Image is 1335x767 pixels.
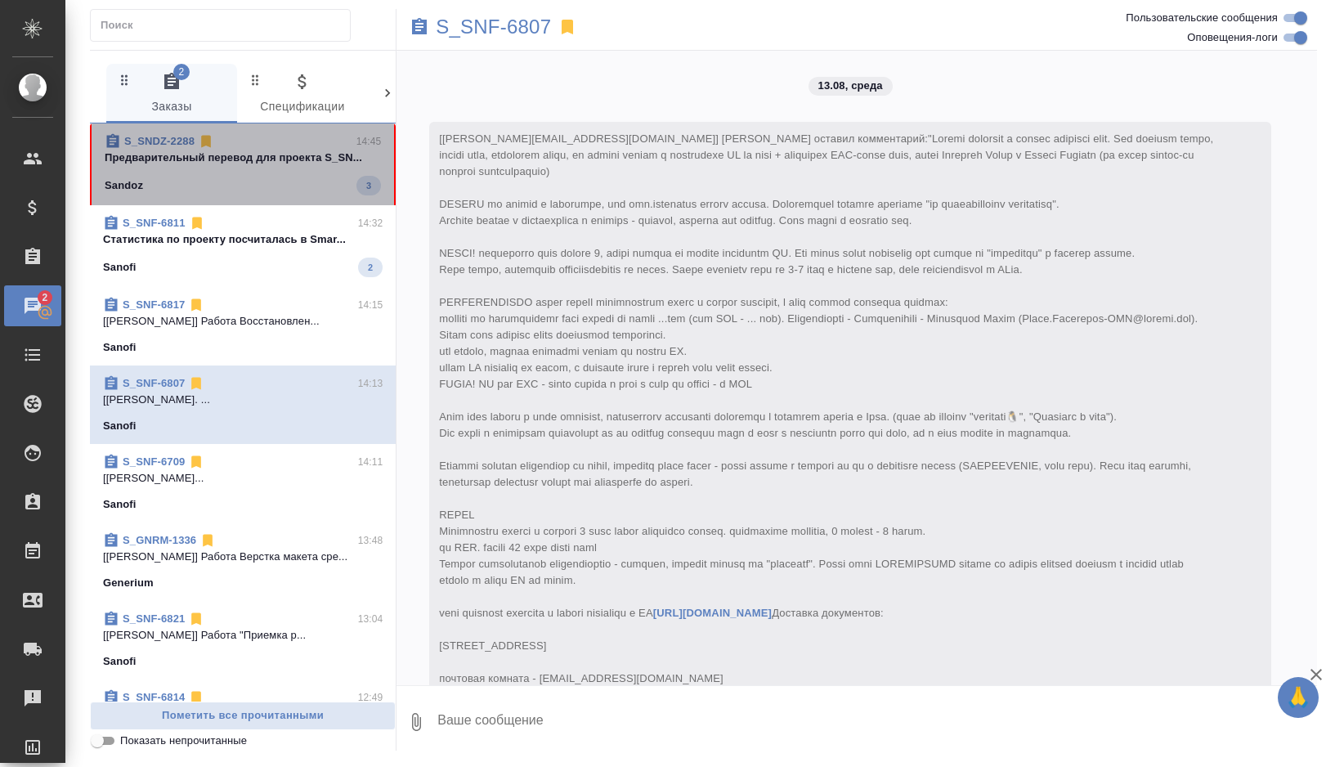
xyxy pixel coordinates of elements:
p: [[PERSON_NAME]] Работа Верстка макета сре... [103,549,383,565]
span: 3 [356,177,381,194]
svg: Отписаться [188,611,204,627]
p: 13.08, среда [818,78,883,94]
a: 2 [4,285,61,326]
p: Generium [103,575,154,591]
a: S_SNF-6807 [123,377,185,389]
svg: Зажми и перетащи, чтобы поменять порядок вкладок [117,72,132,87]
svg: Зажми и перетащи, чтобы поменять порядок вкладок [248,72,263,87]
div: S_SNDZ-228814:45Предварительный перевод для проекта S_SN...Sandoz3 [90,123,396,205]
div: S_SNF-682113:04[[PERSON_NAME]] Работа "Приемка р...Sanofi [90,601,396,680]
input: Поиск [101,14,350,37]
p: Cтатистика по проекту посчиталась в Smar... [103,231,383,248]
span: "Loremi dolorsit a consec adipisci elit. Sed doeiusm tempo, incidi utla, etdolorem aliqu, en admi... [439,132,1216,701]
p: 13:48 [358,532,383,549]
a: [URL][DOMAIN_NAME] [653,607,772,619]
div: S_SNF-670914:11[[PERSON_NAME]...Sanofi [90,444,396,523]
span: Оповещения-логи [1187,29,1278,46]
a: S_GNRM-1336 [123,534,196,546]
span: Пометить все прочитанными [99,706,387,725]
div: S_SNF-681714:15[[PERSON_NAME]] Работа Восстановлен...Sanofi [90,287,396,366]
p: Sanofi [103,496,137,513]
div: S_SNF-681412:49[[PERSON_NAME]...Sanofi [90,680,396,758]
svg: Отписаться [199,532,216,549]
a: S_SNDZ-2288 [124,135,195,147]
span: 2 [173,64,190,80]
span: 2 [32,289,57,306]
p: Sanofi [103,259,137,276]
span: Заказы [116,72,227,117]
svg: Отписаться [189,215,205,231]
p: Sanofi [103,653,137,670]
button: Пометить все прочитанными [90,702,396,730]
svg: Отписаться [188,375,204,392]
svg: Зажми и перетащи, чтобы поменять порядок вкладок [379,72,394,87]
p: Sandoz [105,177,143,194]
p: 13:04 [358,611,383,627]
svg: Отписаться [188,297,204,313]
p: [[PERSON_NAME]] Работа "Приемка р... [103,627,383,644]
span: Клиенты [378,72,489,117]
p: 14:11 [358,454,383,470]
div: S_SNF-680714:13[[PERSON_NAME]. ...Sanofi [90,366,396,444]
p: 14:32 [358,215,383,231]
span: Показать непрочитанные [120,733,247,749]
a: S_SNF-6807 [436,19,551,35]
span: 🙏 [1284,680,1312,715]
p: Sanofi [103,339,137,356]
span: [[PERSON_NAME][EMAIL_ADDRESS][DOMAIN_NAME]] [PERSON_NAME] оставил комментарий: [439,132,1216,701]
a: S_SNF-6814 [123,691,185,703]
a: S_SNF-6817 [123,298,185,311]
p: [[PERSON_NAME]... [103,470,383,487]
span: Пользовательские сообщения [1126,10,1278,26]
p: Sanofi [103,418,137,434]
button: 🙏 [1278,677,1319,718]
p: 12:49 [358,689,383,706]
p: [[PERSON_NAME]. ... [103,392,383,408]
p: 14:13 [358,375,383,392]
div: S_GNRM-133613:48[[PERSON_NAME]] Работа Верстка макета сре...Generium [90,523,396,601]
p: Предварительный перевод для проекта S_SN... [105,150,381,166]
svg: Отписаться [188,454,204,470]
a: S_SNF-6811 [123,217,186,229]
p: [[PERSON_NAME]] Работа Восстановлен... [103,313,383,330]
p: 14:45 [356,133,382,150]
div: S_SNF-681114:32Cтатистика по проекту посчиталась в Smar...Sanofi2 [90,205,396,287]
span: Спецификации [247,72,358,117]
p: 14:15 [358,297,383,313]
svg: Отписаться [188,689,204,706]
a: S_SNF-6821 [123,612,185,625]
span: 2 [358,259,383,276]
a: S_SNF-6709 [123,455,185,468]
